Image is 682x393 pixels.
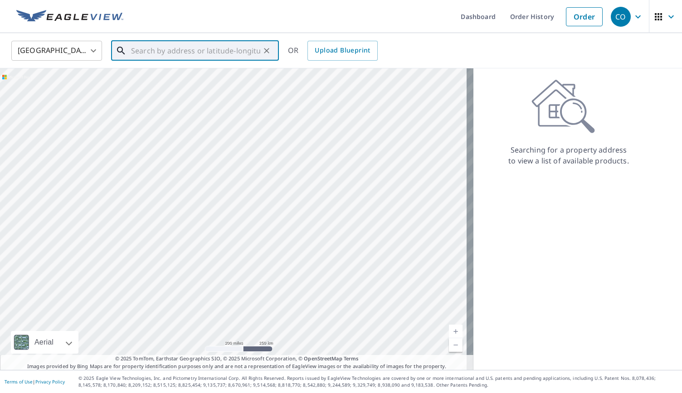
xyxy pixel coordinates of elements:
[344,355,359,362] a: Terms
[35,379,65,385] a: Privacy Policy
[449,338,463,352] a: Current Level 5, Zoom Out
[11,38,102,63] div: [GEOGRAPHIC_DATA]
[566,7,603,26] a: Order
[288,41,378,61] div: OR
[78,375,677,388] p: © 2025 Eagle View Technologies, Inc. and Pictometry International Corp. All Rights Reserved. Repo...
[11,331,78,354] div: Aerial
[5,379,65,384] p: |
[315,45,370,56] span: Upload Blueprint
[611,7,631,27] div: CO
[260,44,273,57] button: Clear
[508,144,629,166] p: Searching for a property address to view a list of available products.
[304,355,342,362] a: OpenStreetMap
[115,355,359,363] span: © 2025 TomTom, Earthstar Geographics SIO, © 2025 Microsoft Corporation, ©
[5,379,33,385] a: Terms of Use
[449,325,463,338] a: Current Level 5, Zoom In
[32,331,56,354] div: Aerial
[16,10,123,24] img: EV Logo
[307,41,377,61] a: Upload Blueprint
[131,38,260,63] input: Search by address or latitude-longitude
